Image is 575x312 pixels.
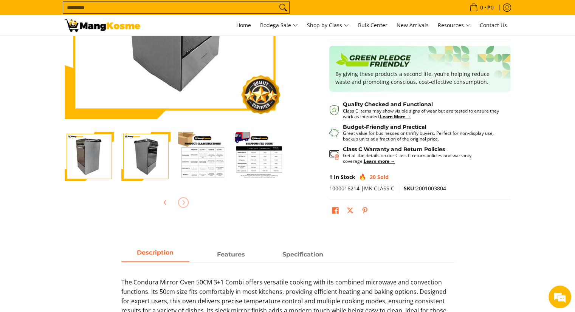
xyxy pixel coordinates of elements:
[157,194,174,211] button: Previous
[343,146,445,153] strong: Class C Warranty and Return Policies
[335,52,411,70] img: Badge sustainability green pledge friendly
[236,22,251,29] span: Home
[343,130,503,142] p: Great value for businesses or thrifty buyers. Perfect for non-display use, backup units at a frac...
[438,21,471,30] span: Resources
[121,132,170,181] img: Condura Mirror Oven 50CM 3+1 Combi Gas Range (Class C)-3
[303,15,353,36] a: Shop by Class
[393,15,432,36] a: New Arrivals
[330,205,341,218] a: Share on Facebook
[329,173,332,181] span: 1
[65,19,140,32] img: Condura Mirror Oven 50CM 3+1 Combi Gas Range (Class C) | Mang Kosme
[124,4,142,22] div: Minimize live chat window
[235,132,284,181] img: Condura Mirror Oven 50CM 3+1 Combi Gas Range (Class C)-5
[360,205,370,218] a: Pin on Pinterest
[476,15,511,36] a: Contact Us
[467,3,496,12] span: •
[397,22,429,29] span: New Arrivals
[434,15,474,36] a: Resources
[480,22,507,29] span: Contact Us
[282,251,323,258] strong: Specification
[343,108,503,119] p: Class C items may show visible signs of wear but are tested to ensure they work as intended.
[377,173,389,181] span: Sold
[479,5,484,10] span: 0
[343,124,426,130] strong: Budget-Friendly and Practical
[121,248,189,262] a: Description
[343,101,433,108] strong: Quality Checked and Functional
[404,185,446,192] span: 2001003804
[256,15,302,36] a: Bodega Sale
[39,42,127,52] div: Chat with us now
[329,185,394,192] span: 1000016214 |MK CLASS C
[260,21,298,30] span: Bodega Sale
[334,173,355,181] span: In Stock
[354,15,391,36] a: Bulk Center
[44,95,104,171] span: We're online!
[343,153,503,164] p: Get all the details on our Class C return policies and warranty coverage.
[380,113,411,120] a: Learn More →
[232,15,255,36] a: Home
[364,158,395,164] a: Learn more →
[335,70,505,86] p: By giving these products a second life, you’re helping reduce waste and promoting conscious, cost...
[370,173,376,181] span: 20
[217,251,245,258] strong: Features
[148,15,511,36] nav: Main Menu
[178,132,227,181] img: Condura Mirror Oven 50CM 3+1 Combi Gas Range (Class C)-4
[4,206,144,233] textarea: Type your message and hit 'Enter'
[404,185,416,192] span: SKU:
[277,2,289,13] button: Search
[269,248,337,262] a: Description 2
[358,22,387,29] span: Bulk Center
[65,132,114,181] img: Condura Mirror Oven 50CM 3+1 Combi Gas Range (Class C)-2
[486,5,495,10] span: ₱0
[197,248,265,262] a: Description 1
[307,21,349,30] span: Shop by Class
[345,205,355,218] a: Post on X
